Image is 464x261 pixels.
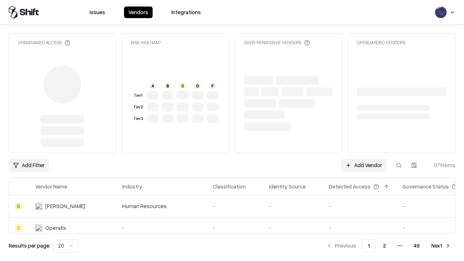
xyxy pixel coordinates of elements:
[165,83,171,89] div: B
[132,92,144,99] div: Tier 1
[122,202,201,210] div: Human Resources
[362,239,376,252] button: 1
[426,161,455,169] div: 971 items
[35,224,42,232] img: Operatix
[341,159,386,172] a: Add Vendor
[15,224,22,232] div: C
[45,202,85,210] div: [PERSON_NAME]
[35,203,42,210] img: Deel
[269,224,317,232] div: -
[9,159,49,172] button: Add Filter
[195,83,200,89] div: D
[124,7,153,18] button: Vendors
[35,183,67,190] div: Vendor Name
[9,242,50,249] p: Results per page:
[213,202,257,210] div: -
[322,239,455,252] nav: pagination
[269,183,306,190] div: Identity Source
[122,183,142,190] div: Industry
[269,202,317,210] div: -
[408,239,426,252] button: 49
[132,116,144,122] div: Tier 3
[210,83,215,89] div: F
[329,183,370,190] div: Detected Access
[329,202,391,210] div: -
[402,183,449,190] div: Governance Status
[18,40,70,46] div: Unmanaged Access
[213,224,257,232] div: -
[167,7,205,18] button: Integrations
[357,40,405,46] div: Offboarded Vendors
[131,40,161,46] div: Risk Heatmap
[45,224,66,232] div: Operatix
[122,224,201,232] div: -
[132,104,144,110] div: Tier 2
[15,203,22,210] div: B
[213,183,246,190] div: Classification
[85,7,109,18] button: Issues
[150,83,156,89] div: A
[180,83,186,89] div: C
[329,224,391,232] div: -
[377,239,392,252] button: 2
[244,40,310,46] div: Over-Permissive Vendors
[427,239,455,252] button: Next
